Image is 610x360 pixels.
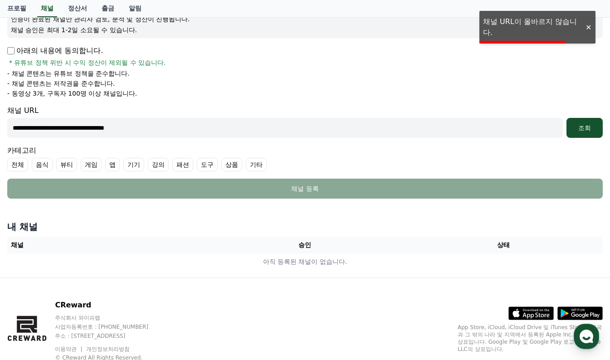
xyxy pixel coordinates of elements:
[140,298,151,306] span: 설정
[7,105,603,138] div: 채널 URL
[7,220,603,233] h4: 내 채널
[458,324,603,353] p: App Store, iCloud, iCloud Drive 및 iTunes Store는 미국과 그 밖의 나라 및 지역에서 등록된 Apple Inc.의 서비스 상표입니다. Goo...
[105,158,120,171] label: 앱
[86,346,130,352] a: 개인정보처리방침
[7,89,137,98] p: - 동영상 3개, 구독자 100명 이상 채널입니다.
[7,69,130,78] p: - 채널 콘텐츠는 유튜브 정책을 준수합니다.
[404,237,603,253] th: 상태
[7,145,603,171] div: 카테고리
[148,158,169,171] label: 강의
[55,346,83,352] a: 이용약관
[55,332,166,340] p: 주소 : [STREET_ADDRESS]
[570,123,599,132] div: 조회
[9,58,166,67] span: * 유튜브 정책 위반 시 수익 정산이 제외될 수 있습니다.
[56,158,77,171] label: 뷰티
[246,158,267,171] label: 기타
[7,179,603,199] button: 채널 등록
[55,323,166,331] p: 사업자등록번호 : [PHONE_NUMBER]
[566,118,603,138] button: 조회
[29,298,34,306] span: 홈
[7,158,28,171] label: 전체
[7,79,115,88] p: - 채널 콘텐츠는 저작권을 준수합니다.
[197,158,218,171] label: 도구
[123,158,144,171] label: 기기
[221,158,242,171] label: 상품
[11,25,599,34] p: 채널 승인은 최대 1-2일 소요될 수 있습니다.
[25,184,585,193] div: 채널 등록
[117,285,174,307] a: 설정
[3,285,60,307] a: 홈
[55,314,166,321] p: 주식회사 와이피랩
[206,237,405,253] th: 승인
[81,158,102,171] label: 게임
[7,253,603,270] td: 아직 등록된 채널이 없습니다.
[11,15,599,24] p: 인증이 완료된 채널만 관리자 검토, 분석 및 정산이 진행됩니다.
[83,299,94,306] span: 대화
[7,237,206,253] th: 채널
[60,285,117,307] a: 대화
[55,300,166,311] p: CReward
[32,158,53,171] label: 음식
[172,158,193,171] label: 패션
[7,45,103,56] p: 아래의 내용에 동의합니다.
